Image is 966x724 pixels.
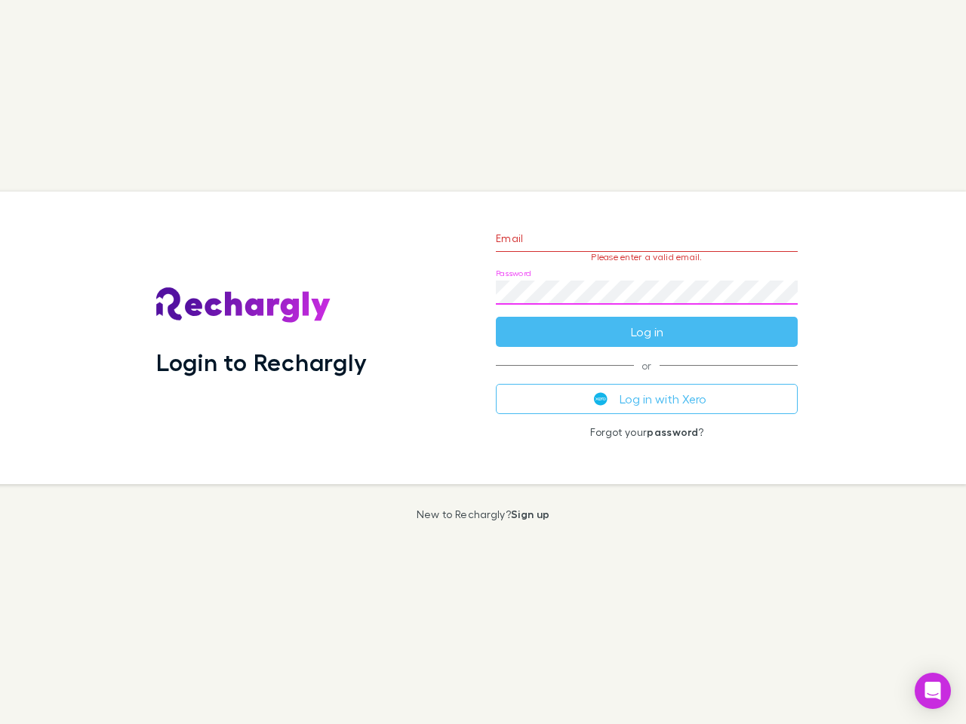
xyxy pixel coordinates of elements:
[496,384,798,414] button: Log in with Xero
[511,508,549,520] a: Sign up
[156,348,367,376] h1: Login to Rechargly
[915,673,951,709] div: Open Intercom Messenger
[496,268,531,279] label: Password
[594,392,608,406] img: Xero's logo
[496,317,798,347] button: Log in
[156,287,331,324] img: Rechargly's Logo
[417,508,550,520] p: New to Rechargly?
[496,365,798,366] span: or
[496,252,798,262] p: Please enter a valid email.
[496,426,798,438] p: Forgot your ?
[647,425,698,438] a: password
